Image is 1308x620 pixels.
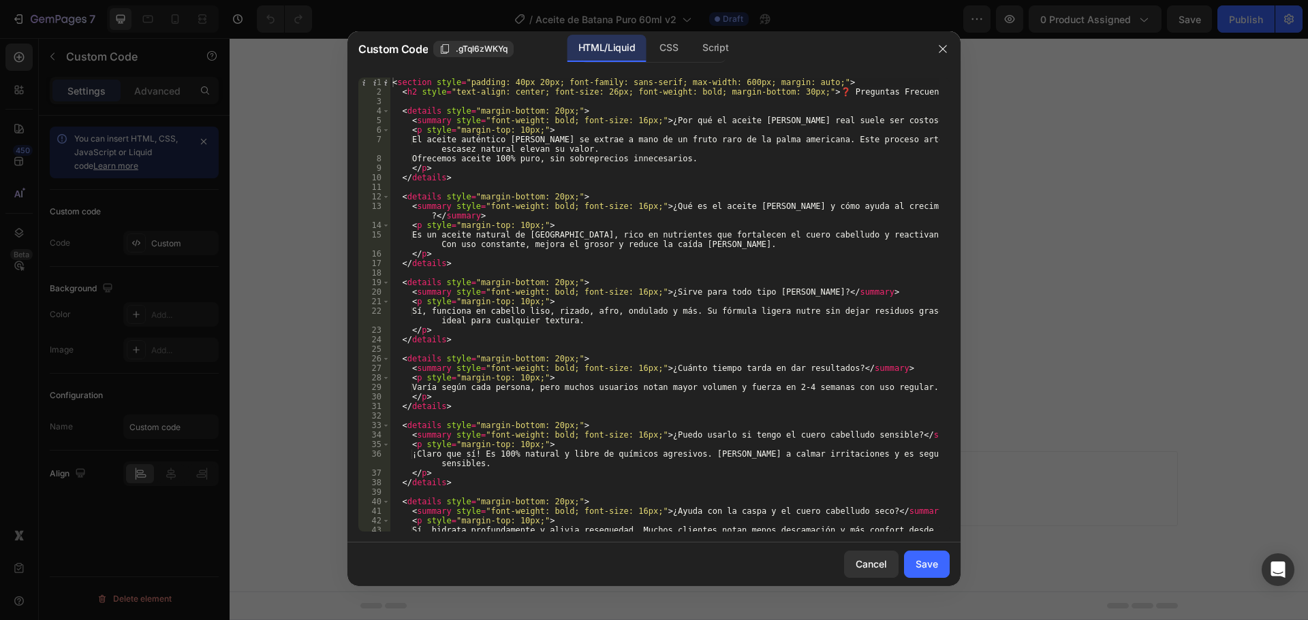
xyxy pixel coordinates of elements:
div: Script [691,35,739,62]
span: .gTql6zWKYq [456,43,508,55]
div: 39 [358,487,390,497]
img: gempages_474829111282369691-d05bbc4f-0e36-46f7-9847-1cec70769715.png [386,112,693,349]
div: 2 [358,87,390,97]
div: 21 [358,297,390,306]
div: 4 [358,106,390,116]
div: 16 [358,249,390,259]
div: 33 [358,421,390,430]
div: 30 [358,392,390,402]
div: 38 [358,478,390,487]
div: 29 [358,382,390,392]
div: Add blank section [599,436,683,451]
div: 1 [358,78,390,87]
div: 31 [358,402,390,411]
div: 11 [358,182,390,192]
div: 5 [358,116,390,125]
div: 42 [358,516,390,525]
div: 28 [358,373,390,382]
div: CSS [649,35,689,62]
div: 9 [358,163,390,173]
div: 41 [358,506,390,516]
div: 3 [358,97,390,106]
div: 26 [358,354,390,363]
span: Add section [507,406,572,420]
div: 15 [358,230,390,249]
div: 14 [358,221,390,230]
div: 25 [358,344,390,354]
div: 12 [358,192,390,201]
div: 36 [358,449,390,468]
div: HTML/Liquid [567,35,646,62]
button: Cancel [844,551,899,578]
div: 40 [358,497,390,506]
span: inspired by CRO experts [386,453,480,466]
div: 20 [358,287,390,297]
span: then drag & drop elements [589,453,691,466]
summary: ¿El aceite [PERSON_NAME] es probado en animales? [400,42,679,74]
div: Generate layout [499,436,571,451]
div: 22 [358,306,390,325]
div: 34 [358,430,390,440]
div: 37 [358,468,390,478]
div: 24 [358,335,390,344]
div: 6 [358,125,390,135]
div: Open Intercom Messenger [1262,553,1294,586]
div: 10 [358,173,390,182]
div: 27 [358,363,390,373]
div: 23 [358,325,390,335]
button: Save [904,551,950,578]
button: .gTql6zWKYq [433,41,514,57]
div: Save [916,557,938,571]
div: 13 [358,201,390,221]
div: 7 [358,135,390,154]
span: from URL or image [498,453,571,466]
div: 19 [358,278,390,287]
div: 43 [358,525,390,544]
div: 17 [358,259,390,268]
div: 18 [358,268,390,278]
div: 35 [358,440,390,449]
div: Choose templates [392,436,475,451]
div: 8 [358,154,390,163]
span: Custom Code [358,41,428,57]
div: 32 [358,411,390,421]
div: Cancel [856,557,887,571]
